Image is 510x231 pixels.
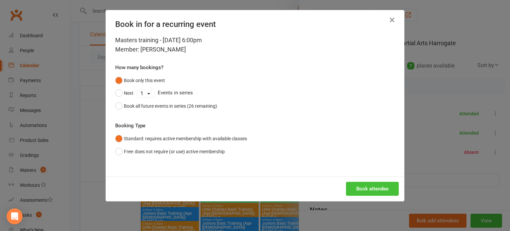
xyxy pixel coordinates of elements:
[115,36,395,54] div: Masters training - [DATE] 6:00pm Member: [PERSON_NAME]
[115,100,217,112] button: Book all future events in series (26 remaining)
[387,15,397,25] button: Close
[115,74,165,87] button: Book only this event
[346,182,399,196] button: Book attendee
[115,63,163,71] label: How many bookings?
[124,102,217,110] div: Book all future events in series (26 remaining)
[115,20,395,29] h4: Book in for a recurring event
[7,208,23,224] div: Open Intercom Messenger
[115,122,145,130] label: Booking Type
[115,87,395,99] div: Events in series
[115,87,133,99] button: Next
[115,145,225,158] button: Free: does not require (or use) active membership
[115,132,247,145] button: Standard: requires active membership with available classes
